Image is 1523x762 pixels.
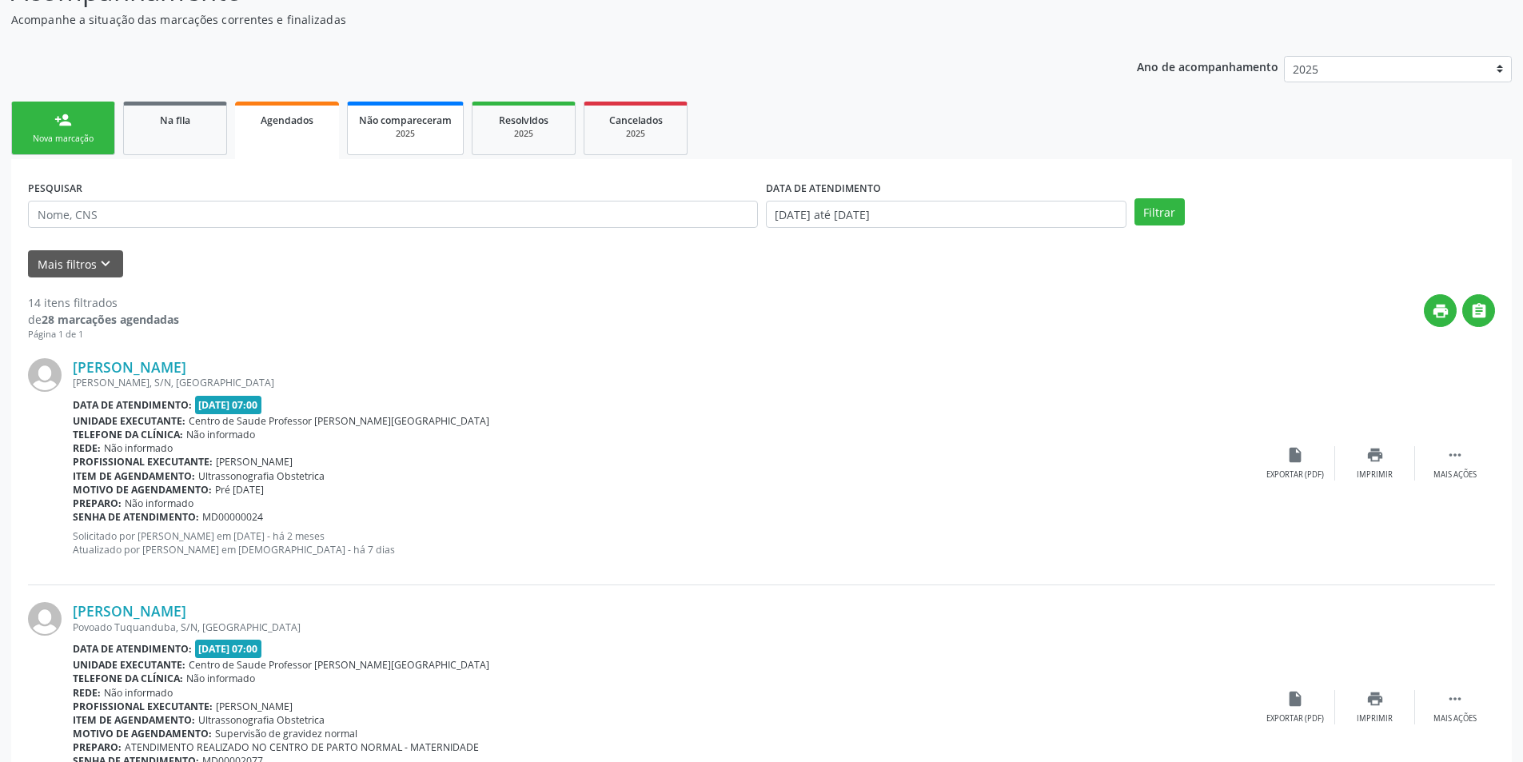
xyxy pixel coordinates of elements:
b: Telefone da clínica: [73,672,183,685]
span: Agendados [261,114,313,127]
span: Não compareceram [359,114,452,127]
span: Não informado [186,428,255,441]
div: Imprimir [1357,713,1393,724]
i: keyboard_arrow_down [97,255,114,273]
i:  [1470,302,1488,320]
i: print [1366,446,1384,464]
span: Cancelados [609,114,663,127]
span: Ultrassonografia Obstetrica [198,713,325,727]
div: Povoado Tuquanduba, S/N, [GEOGRAPHIC_DATA] [73,620,1255,634]
input: Selecione um intervalo [766,201,1126,228]
b: Motivo de agendamento: [73,483,212,497]
b: Preparo: [73,740,122,754]
span: [DATE] 07:00 [195,396,262,414]
div: Mais ações [1433,469,1477,481]
b: Profissional executante: [73,455,213,469]
a: [PERSON_NAME] [73,602,186,620]
input: Nome, CNS [28,201,758,228]
div: 14 itens filtrados [28,294,179,311]
div: Página 1 de 1 [28,328,179,341]
div: 2025 [596,128,676,140]
div: Imprimir [1357,469,1393,481]
button:  [1462,294,1495,327]
span: Supervisão de gravidez normal [215,727,357,740]
span: Na fila [160,114,190,127]
div: 2025 [359,128,452,140]
b: Telefone da clínica: [73,428,183,441]
label: DATA DE ATENDIMENTO [766,176,881,201]
b: Unidade executante: [73,414,185,428]
button: print [1424,294,1457,327]
span: Não informado [104,441,173,455]
b: Preparo: [73,497,122,510]
i: insert_drive_file [1286,446,1304,464]
i: insert_drive_file [1286,690,1304,708]
div: Nova marcação [23,133,103,145]
span: ATENDIMENTO REALIZADO NO CENTRO DE PARTO NORMAL - MATERNIDADE [125,740,479,754]
label: PESQUISAR [28,176,82,201]
b: Rede: [73,686,101,700]
b: Item de agendamento: [73,713,195,727]
button: Mais filtroskeyboard_arrow_down [28,250,123,278]
div: Exportar (PDF) [1266,713,1324,724]
strong: 28 marcações agendadas [42,312,179,327]
div: person_add [54,111,72,129]
p: Solicitado por [PERSON_NAME] em [DATE] - há 2 meses Atualizado por [PERSON_NAME] em [DEMOGRAPHIC_... [73,529,1255,557]
p: Ano de acompanhamento [1137,56,1278,76]
b: Unidade executante: [73,658,185,672]
span: Não informado [104,686,173,700]
b: Item de agendamento: [73,469,195,483]
img: img [28,358,62,392]
span: Não informado [186,672,255,685]
span: Pré [DATE] [215,483,264,497]
i: print [1432,302,1449,320]
i:  [1446,690,1464,708]
b: Data de atendimento: [73,398,192,412]
div: de [28,311,179,328]
span: [PERSON_NAME] [216,455,293,469]
span: Centro de Saude Professor [PERSON_NAME][GEOGRAPHIC_DATA] [189,414,489,428]
span: [DATE] 07:00 [195,640,262,658]
button: Filtrar [1134,198,1185,225]
i:  [1446,446,1464,464]
b: Profissional executante: [73,700,213,713]
div: [PERSON_NAME], S/N, [GEOGRAPHIC_DATA] [73,376,1255,389]
span: MD00000024 [202,510,263,524]
span: Ultrassonografia Obstetrica [198,469,325,483]
div: Exportar (PDF) [1266,469,1324,481]
span: [PERSON_NAME] [216,700,293,713]
b: Motivo de agendamento: [73,727,212,740]
span: Centro de Saude Professor [PERSON_NAME][GEOGRAPHIC_DATA] [189,658,489,672]
span: Não informado [125,497,193,510]
b: Senha de atendimento: [73,510,199,524]
p: Acompanhe a situação das marcações correntes e finalizadas [11,11,1062,28]
i: print [1366,690,1384,708]
img: img [28,602,62,636]
b: Rede: [73,441,101,455]
a: [PERSON_NAME] [73,358,186,376]
div: Mais ações [1433,713,1477,724]
b: Data de atendimento: [73,642,192,656]
div: 2025 [484,128,564,140]
span: Resolvidos [499,114,548,127]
